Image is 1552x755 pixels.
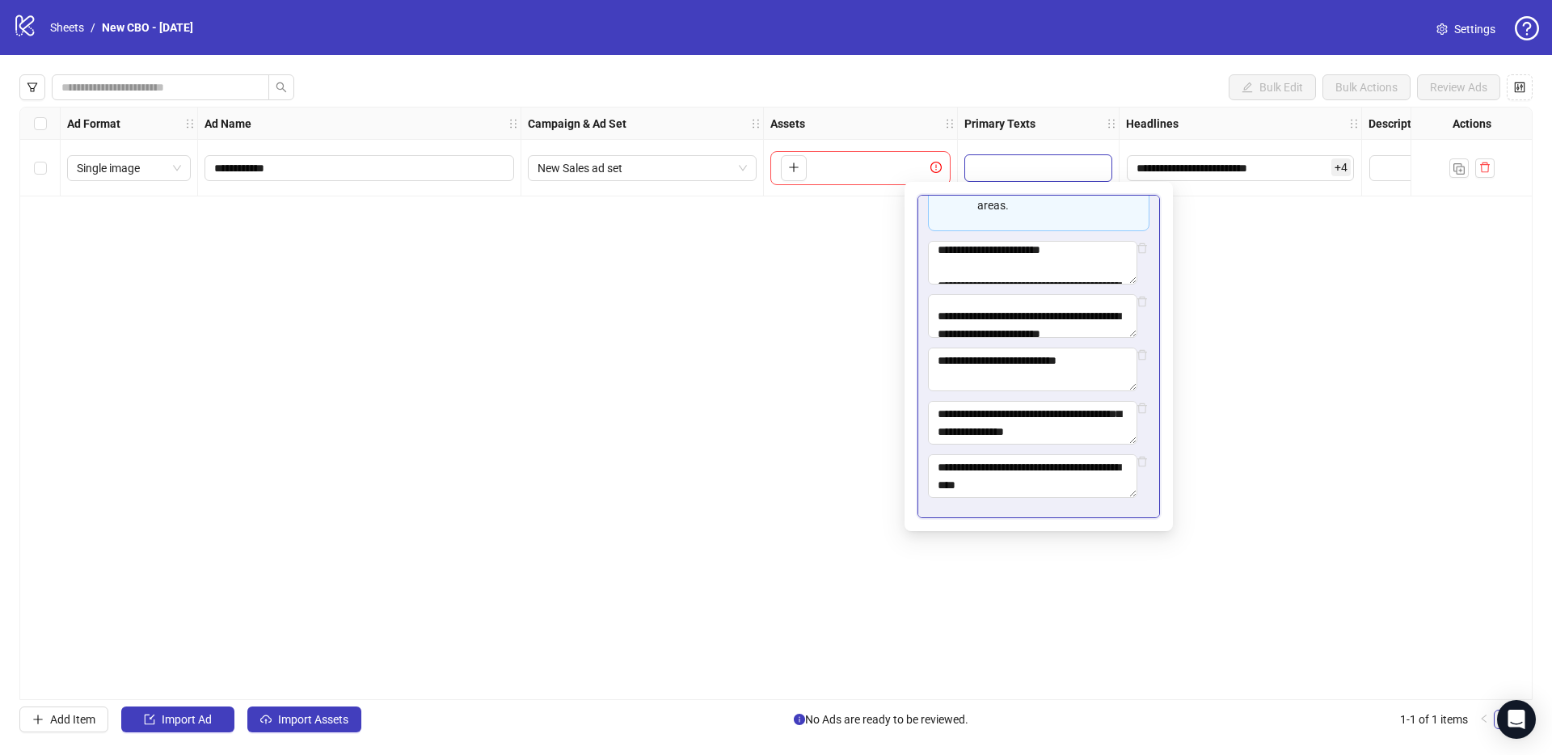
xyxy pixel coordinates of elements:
[1331,158,1351,176] span: + 4
[538,156,747,180] span: New Sales ad set
[770,115,805,133] strong: Assets
[196,118,207,129] span: holder
[964,154,1112,182] div: Edit values
[794,711,968,728] span: No Ads are ready to be reviewed.
[1449,158,1469,178] button: Duplicate
[944,118,955,129] span: holder
[1479,162,1491,173] span: delete
[794,714,805,725] span: info-circle
[1474,710,1494,729] li: Previous Page
[519,118,530,129] span: holder
[20,108,61,140] div: Select all rows
[1137,296,1148,307] span: delete
[1360,118,1371,129] span: holder
[964,115,1035,133] strong: Primary Texts
[955,118,967,129] span: holder
[1229,74,1316,100] button: Bulk Edit
[1137,403,1148,414] span: delete
[91,19,95,36] li: /
[1106,118,1117,129] span: holder
[27,82,38,93] span: filter
[20,140,61,196] div: Select row 1
[1126,154,1355,182] div: Edit values
[144,714,155,725] span: import
[1137,243,1148,254] span: delete
[205,115,251,133] strong: Ad Name
[32,714,44,725] span: plus
[781,155,807,181] button: Add
[1495,711,1512,728] a: 1
[1348,118,1360,129] span: holder
[278,713,348,726] span: Import Assets
[1115,108,1119,139] div: Resize Primary Texts column
[1357,108,1361,139] div: Resize Headlines column
[761,118,773,129] span: holder
[1137,456,1148,467] span: delete
[1400,710,1468,729] li: 1-1 of 1 items
[1436,23,1448,35] span: setting
[184,118,196,129] span: holder
[19,706,108,732] button: Add Item
[67,115,120,133] strong: Ad Format
[50,713,95,726] span: Add Item
[508,118,519,129] span: holder
[917,195,1160,518] div: Multi-text input container - paste or copy values
[77,156,181,180] span: Single image
[1515,16,1539,40] span: question-circle
[1137,349,1148,361] span: delete
[1417,74,1500,100] button: Review Ads
[1479,714,1489,723] span: left
[1126,115,1179,133] strong: Headlines
[517,108,521,139] div: Resize Ad Name column
[1369,115,1433,133] strong: Descriptions
[276,82,287,93] span: search
[1497,700,1536,739] div: Open Intercom Messenger
[759,108,763,139] div: Resize Campaign & Ad Set column
[1423,16,1508,42] a: Settings
[1322,74,1411,100] button: Bulk Actions
[47,19,87,36] a: Sheets
[953,108,957,139] div: Resize Assets column
[193,108,197,139] div: Resize Ad Format column
[1474,710,1494,729] button: left
[99,19,196,36] a: New CBO - [DATE]
[162,713,212,726] span: Import Ad
[260,714,272,725] span: cloud-upload
[1453,163,1465,175] img: Duplicate
[788,162,799,173] span: plus
[1453,115,1491,133] strong: Actions
[1507,74,1533,100] button: Configure table settings
[750,118,761,129] span: holder
[1494,710,1513,729] li: 1
[247,706,361,732] button: Import Assets
[1454,20,1495,38] span: Settings
[528,115,626,133] strong: Campaign & Ad Set
[1117,118,1128,129] span: holder
[930,162,947,173] span: exclamation-circle
[1514,82,1525,93] span: control
[121,706,234,732] button: Import Ad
